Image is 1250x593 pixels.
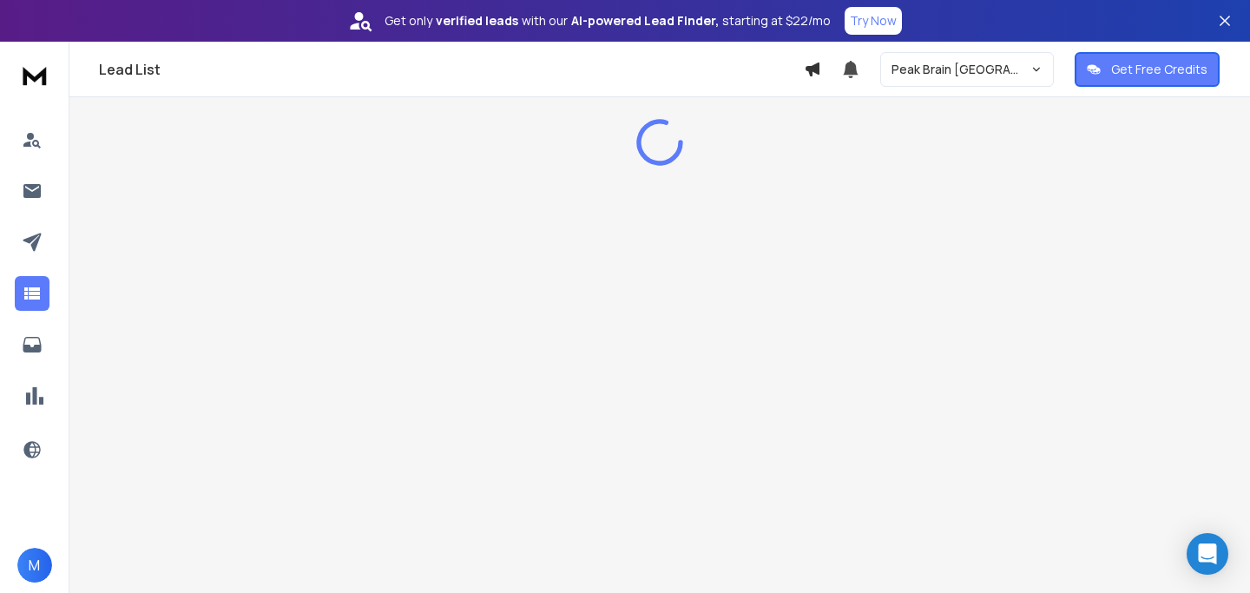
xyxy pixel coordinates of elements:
[436,12,518,30] strong: verified leads
[1075,52,1220,87] button: Get Free Credits
[891,61,1030,78] p: Peak Brain [GEOGRAPHIC_DATA]
[99,59,804,80] h1: Lead List
[845,7,902,35] button: Try Now
[1187,533,1228,575] div: Open Intercom Messenger
[17,548,52,583] button: M
[385,12,831,30] p: Get only with our starting at $22/mo
[17,59,52,91] img: logo
[571,12,719,30] strong: AI-powered Lead Finder,
[1111,61,1207,78] p: Get Free Credits
[850,12,897,30] p: Try Now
